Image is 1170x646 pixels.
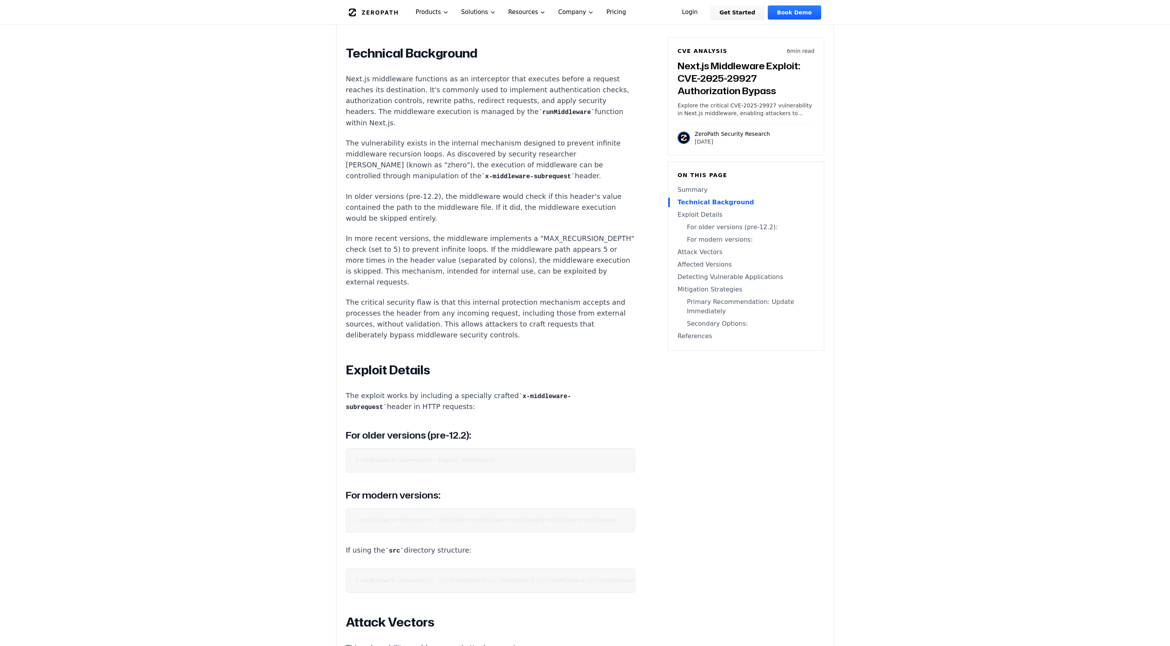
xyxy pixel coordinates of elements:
p: The exploit works by including a specially crafted header in HTTP requests: [346,390,635,413]
p: Explore the critical CVE-2025-29927 vulnerability in Next.js middleware, enabling attackers to by... [678,102,814,117]
p: The vulnerability exists in the internal mechanism designed to prevent infinite middleware recurs... [346,138,635,182]
h6: CVE Analysis [678,47,727,55]
a: Primary Recommendation: Update Immediately [678,297,814,316]
a: Secondary Options: [678,319,814,328]
a: Detecting Vulnerable Applications [678,272,814,282]
h6: On this page [678,171,814,179]
a: Get Started [710,5,765,19]
code: x-middleware-subrequest: src/middleware:src/middleware:src/middleware:src/middleware:src/middleware [356,578,684,584]
code: x-middleware-subrequest: pages/_middleware [356,457,495,463]
img: ZeroPath Security Research [678,132,690,144]
p: [DATE] [695,138,770,146]
a: Summary [678,185,814,195]
p: If using the directory structure: [346,545,635,556]
a: Book Demo [768,5,821,19]
a: Login [673,5,707,19]
a: Technical Background [678,198,814,207]
code: runMiddleware [539,109,595,116]
h2: Attack Vectors [346,614,635,630]
a: References [678,332,814,341]
a: For modern versions: [678,235,814,244]
a: Affected Versions [678,260,814,269]
p: 6 min read [787,47,814,55]
p: In more recent versions, the middleware implements a "MAX_RECURSION_DEPTH" check (set to 5) to pr... [346,233,635,288]
h2: Technical Background [346,46,635,61]
a: Mitigation Strategies [678,285,814,294]
code: x-middleware-subrequest [482,173,575,180]
h3: Next.js Middleware Exploit: CVE-2025-29927 Authorization Bypass [678,60,814,97]
h2: Exploit Details [346,362,635,378]
a: For older versions (pre-12.2): [678,223,814,232]
p: Next.js middleware functions as an interceptor that executes before a request reaches its destina... [346,74,635,128]
p: The critical security flaw is that this internal protection mechanism accepts and processes the h... [346,297,635,341]
p: ZeroPath Security Research [695,130,770,138]
h3: For older versions (pre-12.2): [346,428,635,442]
p: In older versions (pre-12.2), the middleware would check if this header's value contained the pat... [346,191,635,224]
code: x-middleware-subrequest: middleware:middleware:middleware:middleware:middleware [356,517,618,523]
h3: For modern versions: [346,488,635,502]
code: src [385,548,404,555]
a: Attack Vectors [678,248,814,257]
a: Exploit Details [678,210,814,219]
